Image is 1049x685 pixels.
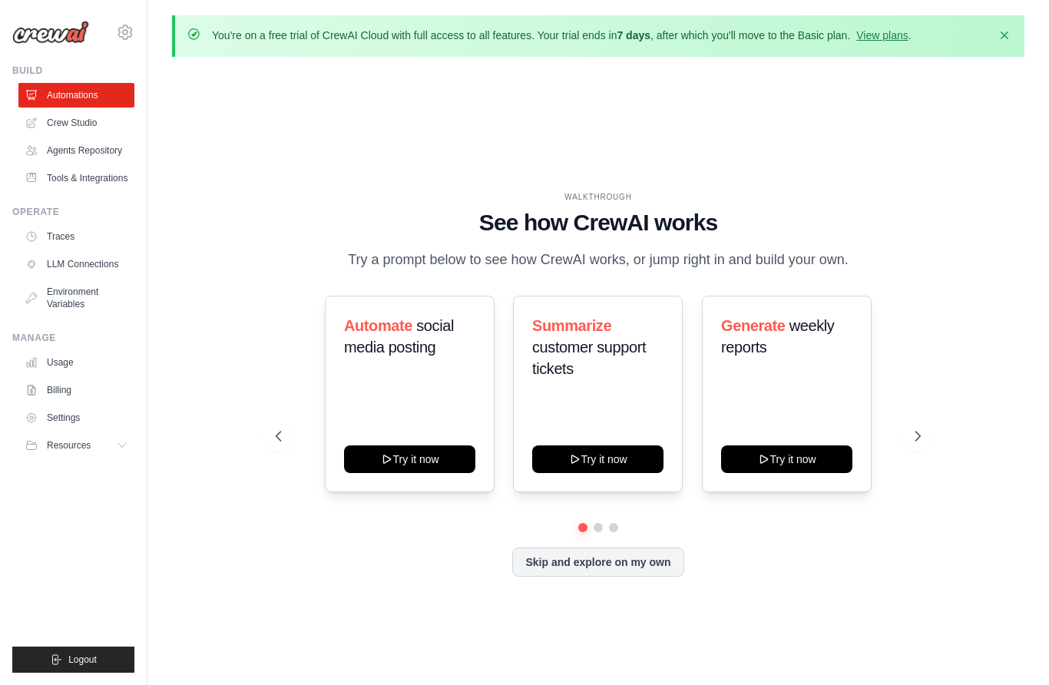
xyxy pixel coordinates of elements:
[12,65,134,77] div: Build
[18,350,134,375] a: Usage
[68,654,97,666] span: Logout
[18,252,134,276] a: LLM Connections
[344,317,412,334] span: Automate
[340,249,856,271] p: Try a prompt below to see how CrewAI works, or jump right in and build your own.
[721,317,786,334] span: Generate
[532,445,663,473] button: Try it now
[721,445,852,473] button: Try it now
[856,29,908,41] a: View plans
[12,21,89,44] img: Logo
[18,111,134,135] a: Crew Studio
[12,206,134,218] div: Operate
[12,332,134,344] div: Manage
[532,317,611,334] span: Summarize
[212,28,912,43] p: You're on a free trial of CrewAI Cloud with full access to all features. Your trial ends in , aft...
[18,405,134,430] a: Settings
[12,647,134,673] button: Logout
[344,445,475,473] button: Try it now
[617,29,650,41] strong: 7 days
[18,166,134,190] a: Tools & Integrations
[18,83,134,108] a: Automations
[18,280,134,316] a: Environment Variables
[47,439,91,452] span: Resources
[276,209,921,237] h1: See how CrewAI works
[276,191,921,203] div: WALKTHROUGH
[18,378,134,402] a: Billing
[512,548,683,577] button: Skip and explore on my own
[18,224,134,249] a: Traces
[721,317,834,356] span: weekly reports
[18,138,134,163] a: Agents Repository
[532,339,646,377] span: customer support tickets
[18,433,134,458] button: Resources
